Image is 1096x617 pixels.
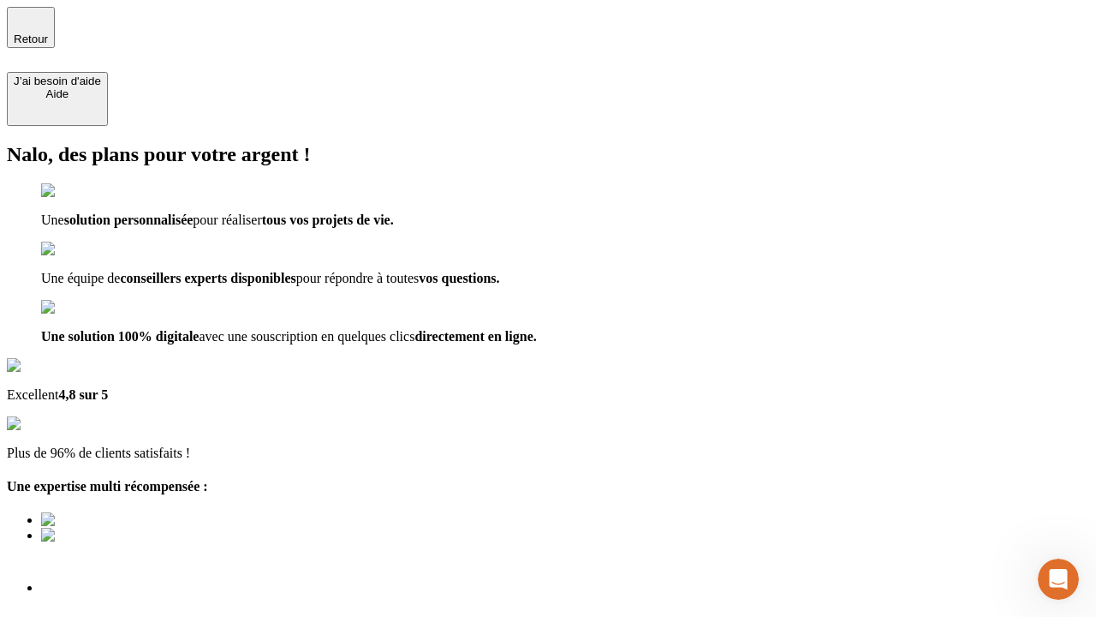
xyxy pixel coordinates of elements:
[14,33,48,45] span: Retour
[64,213,194,227] span: solution personnalisée
[41,242,115,257] img: checkmark
[41,300,115,315] img: checkmark
[7,446,1089,461] p: Plus de 96% de clients satisfaits !
[41,271,120,285] span: Une équipe de
[193,213,261,227] span: pour réaliser
[262,213,394,227] span: tous vos projets de vie.
[41,183,115,199] img: checkmark
[7,416,92,432] img: reviews stars
[14,87,101,100] div: Aide
[419,271,499,285] span: vos questions.
[7,358,106,374] img: Google Review
[7,7,55,48] button: Retour
[7,72,108,126] button: J’ai besoin d'aideAide
[41,543,91,592] img: Best savings advice award
[14,75,101,87] div: J’ai besoin d'aide
[41,213,64,227] span: Une
[41,512,200,528] img: Best savings advice award
[414,329,536,344] span: directement en ligne.
[1038,559,1079,600] iframe: Intercom live chat
[120,271,295,285] span: conseillers experts disponibles
[7,387,58,402] span: Excellent
[41,329,199,344] span: Une solution 100% digitale
[58,387,108,402] span: 4,8 sur 5
[296,271,420,285] span: pour répondre à toutes
[7,479,1089,494] h4: Une expertise multi récompensée :
[199,329,414,344] span: avec une souscription en quelques clics
[41,528,200,543] img: Best savings advice award
[7,143,1089,166] h2: Nalo, des plans pour votre argent !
